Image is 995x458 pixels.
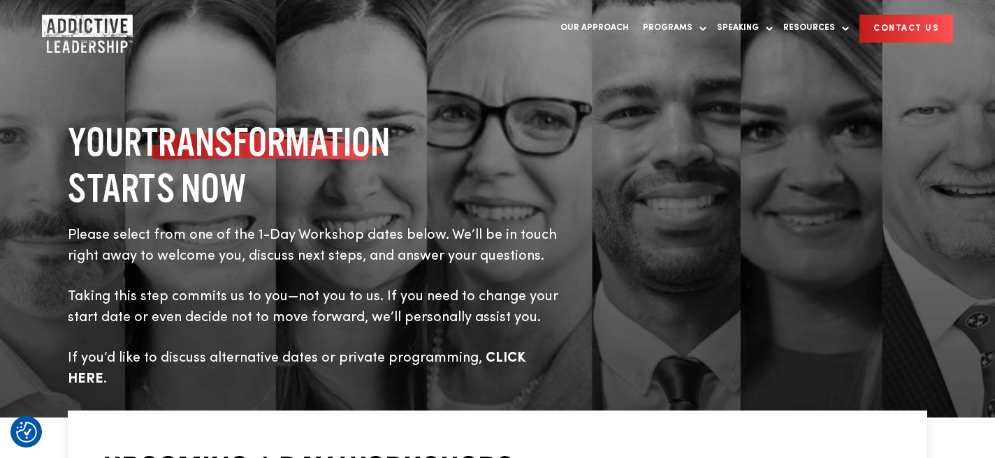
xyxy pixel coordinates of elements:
span: If you’d like to discuss alternative dates or private programming, [68,351,482,365]
p: Taking this step commits us to you—not you to us. If you need to change your start date or even d... [68,286,564,328]
a: Resources [776,14,849,43]
h1: YOUR STARTS NOW [68,119,564,211]
img: Revisit consent button [16,422,37,443]
p: Please select from one of the 1-Day Workshop dates below. We’ll be in touch right away to welcome... [68,225,564,267]
a: CONTACT US [859,15,953,43]
button: Consent Preferences [16,422,37,443]
a: Our Approach [553,14,636,43]
a: Programs [636,14,706,43]
a: Home [42,15,126,43]
span: TRANSFORMATION [142,119,390,165]
a: Speaking [710,14,773,43]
